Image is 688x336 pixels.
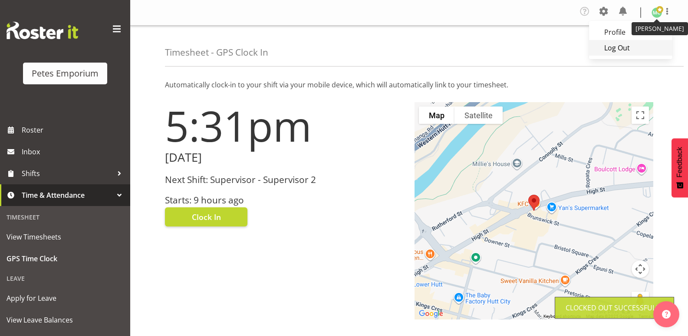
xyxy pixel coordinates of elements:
[7,252,124,265] span: GPS Time Clock
[672,138,688,197] button: Feedback - Show survey
[192,211,221,223] span: Clock In
[417,308,445,319] a: Open this area in Google Maps (opens a new window)
[7,313,124,326] span: View Leave Balances
[2,269,128,287] div: Leave
[589,40,672,56] a: Log Out
[165,207,247,226] button: Clock In
[22,167,113,180] span: Shifts
[662,310,671,319] img: help-xxl-2.png
[165,47,268,57] h4: Timesheet - GPS Clock In
[632,260,649,278] button: Map camera controls
[7,230,124,243] span: View Timesheets
[632,292,649,309] button: Drag Pegman onto the map to open Street View
[165,195,404,205] h3: Starts: 9 hours ago
[454,106,503,124] button: Show satellite imagery
[2,208,128,226] div: Timesheet
[165,175,404,185] h3: Next Shift: Supervisor - Supervisor 2
[22,145,126,158] span: Inbox
[652,7,662,18] img: melissa-cowen2635.jpg
[165,102,404,149] h1: 5:31pm
[566,303,663,313] div: Clocked out Successfully
[419,106,454,124] button: Show street map
[2,226,128,248] a: View Timesheets
[589,24,672,40] a: Profile
[165,151,404,164] h2: [DATE]
[7,22,78,39] img: Rosterit website logo
[2,248,128,269] a: GPS Time Clock
[22,123,126,136] span: Roster
[22,189,113,202] span: Time & Attendance
[676,147,684,177] span: Feedback
[543,313,581,319] button: Keyboard shortcuts
[2,287,128,309] a: Apply for Leave
[32,67,99,80] div: Petes Emporium
[7,292,124,305] span: Apply for Leave
[165,80,653,90] p: Automatically clock-in to your shift via your mobile device, which will automatically link to you...
[417,308,445,319] img: Google
[632,106,649,124] button: Toggle fullscreen view
[2,309,128,331] a: View Leave Balances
